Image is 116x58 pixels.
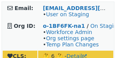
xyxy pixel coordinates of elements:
[46,41,99,48] a: Temp Plan Changes
[14,23,35,29] strong: Org ID:
[46,35,94,41] a: Org settings page
[87,23,89,29] strong: /
[43,29,99,48] span: • • •
[43,11,89,17] span: •
[46,29,92,35] a: Workforce Admin
[46,11,89,17] a: User on Staging
[15,5,34,11] strong: Email:
[43,23,85,29] a: o-1BF6FK-na1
